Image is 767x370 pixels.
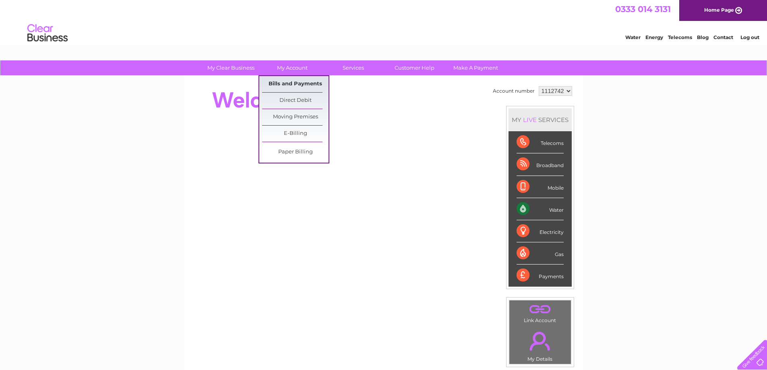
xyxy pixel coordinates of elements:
[517,153,564,176] div: Broadband
[27,21,68,45] img: logo.png
[511,327,569,355] a: .
[517,265,564,286] div: Payments
[262,144,329,160] a: Paper Billing
[262,76,329,92] a: Bills and Payments
[491,84,537,98] td: Account number
[517,131,564,153] div: Telecoms
[194,4,574,39] div: Clear Business is a trading name of Verastar Limited (registered in [GEOGRAPHIC_DATA] No. 3667643...
[517,242,564,265] div: Gas
[320,60,387,75] a: Services
[198,60,264,75] a: My Clear Business
[713,34,733,40] a: Contact
[509,300,571,325] td: Link Account
[442,60,509,75] a: Make A Payment
[381,60,448,75] a: Customer Help
[262,109,329,125] a: Moving Premises
[509,108,572,131] div: MY SERVICES
[509,325,571,364] td: My Details
[262,126,329,142] a: E-Billing
[625,34,641,40] a: Water
[517,220,564,242] div: Electricity
[645,34,663,40] a: Energy
[259,60,325,75] a: My Account
[615,4,671,14] a: 0333 014 3131
[517,198,564,220] div: Water
[521,116,538,124] div: LIVE
[697,34,709,40] a: Blog
[668,34,692,40] a: Telecoms
[262,93,329,109] a: Direct Debit
[511,302,569,316] a: .
[517,176,564,198] div: Mobile
[740,34,759,40] a: Log out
